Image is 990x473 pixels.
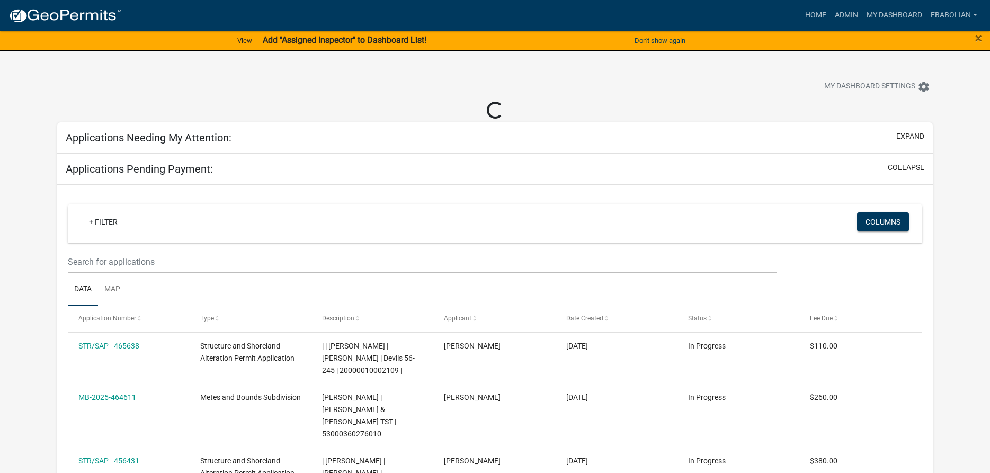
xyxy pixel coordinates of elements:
h5: Applications Pending Payment: [66,163,213,175]
button: Don't show again [630,32,690,49]
a: Map [98,273,127,307]
span: Fee Due [810,315,833,322]
button: My Dashboard Settingssettings [816,76,939,97]
span: $260.00 [810,393,837,401]
span: My Dashboard Settings [824,81,915,93]
input: Search for applications [68,251,777,273]
span: × [975,31,982,46]
span: In Progress [688,393,726,401]
a: ebabolian [926,5,982,25]
datatable-header-cell: Fee Due [800,306,922,332]
a: My Dashboard [862,5,926,25]
a: STR/SAP - 456431 [78,457,139,465]
datatable-header-cell: Status [678,306,800,332]
a: Admin [831,5,862,25]
span: Applicant [444,315,471,322]
a: + Filter [81,212,126,231]
button: Close [975,32,982,44]
span: 08/18/2025 [566,342,588,350]
span: Type [200,315,214,322]
span: Paul L. Ebnet [444,393,501,401]
span: In Progress [688,457,726,465]
span: | | TODD M BAUMGARTNER | CATHY M BAUMGARTNER | Devils 56-245 | 20000010002109 | [322,342,415,374]
span: Status [688,315,707,322]
strong: Add "Assigned Inspector" to Dashboard List! [263,35,426,45]
datatable-header-cell: Application Number [68,306,190,332]
span: $380.00 [810,457,837,465]
a: MB-2025-464611 [78,393,136,401]
button: collapse [888,162,924,173]
span: Metes and Bounds Subdivision [200,393,301,401]
i: settings [917,81,930,93]
span: Amie Welch [444,457,501,465]
span: Description [322,315,354,322]
span: Tiffany Bladow [444,342,501,350]
span: Emma Swenson | PAUL & ROXANNE EBNET TST | 53000360276010 [322,393,396,438]
datatable-header-cell: Date Created [556,306,678,332]
a: Data [68,273,98,307]
a: View [233,32,256,49]
datatable-header-cell: Description [312,306,434,332]
h5: Applications Needing My Attention: [66,131,231,144]
span: Structure and Shoreland Alteration Permit Application [200,342,295,362]
datatable-header-cell: Applicant [434,306,556,332]
span: Date Created [566,315,603,322]
datatable-header-cell: Type [190,306,312,332]
span: $110.00 [810,342,837,350]
span: 08/15/2025 [566,393,588,401]
span: In Progress [688,342,726,350]
button: Columns [857,212,909,231]
a: STR/SAP - 465638 [78,342,139,350]
span: Application Number [78,315,136,322]
span: 07/29/2025 [566,457,588,465]
a: Home [801,5,831,25]
button: expand [896,131,924,142]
